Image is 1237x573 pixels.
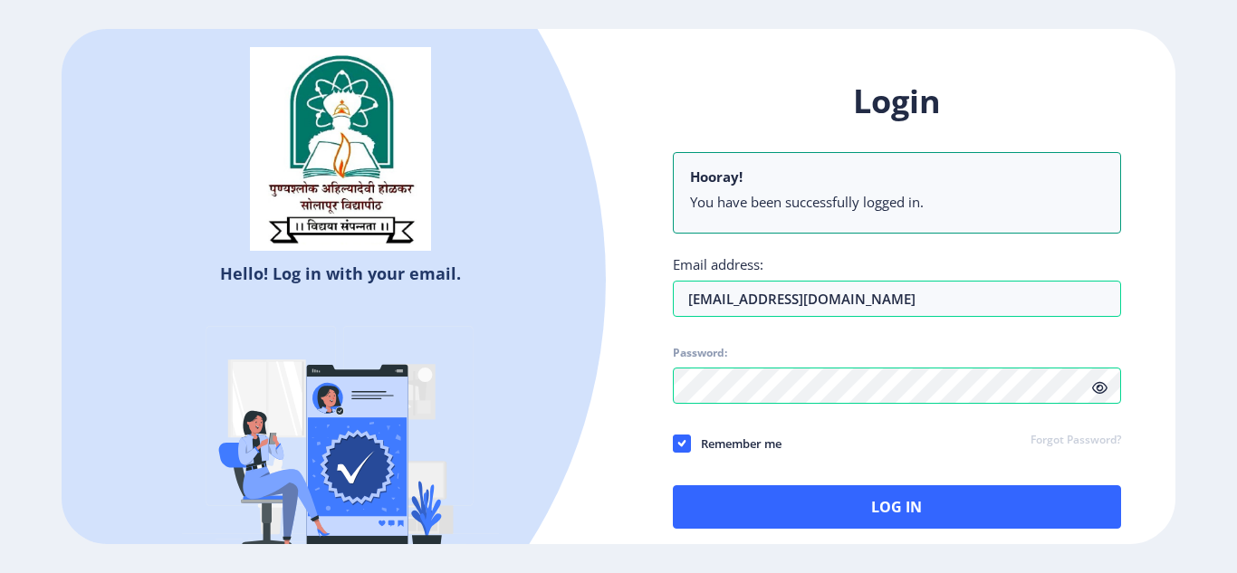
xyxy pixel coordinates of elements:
img: sulogo.png [250,47,431,252]
span: Remember me [691,433,782,454]
label: Email address: [673,255,763,273]
li: You have been successfully logged in. [690,193,1104,211]
a: Forgot Password? [1031,433,1121,449]
input: Email address [673,281,1121,317]
b: Hooray! [690,167,743,186]
h1: Login [673,80,1121,123]
button: Log In [673,485,1121,529]
label: Password: [673,346,727,360]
